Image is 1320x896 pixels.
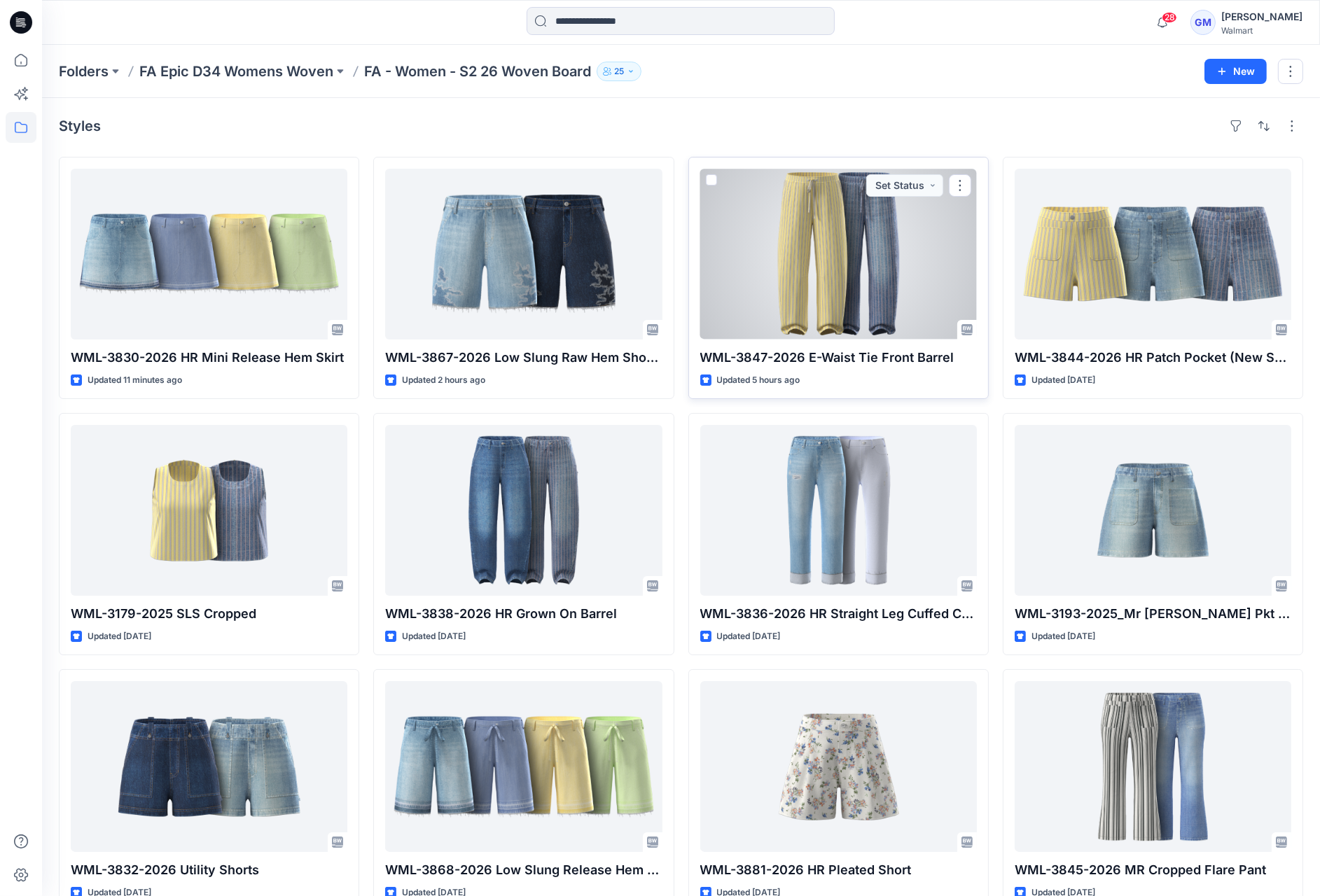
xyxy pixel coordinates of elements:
h4: Styles [59,118,101,134]
p: Updated 5 hours ago [717,373,800,388]
a: WML-3832-2026 Utility Shorts [71,681,347,852]
a: WML-3847-2026 E-Waist Tie Front Barrel [700,169,977,339]
p: FA - Women - S2 26 Woven Board [364,62,591,81]
a: WML-3838-2026 HR Grown On Barrel [385,425,662,596]
p: WML-3845-2026 MR Cropped Flare Pant [1015,860,1291,880]
p: WML-3838-2026 HR Grown On Barrel [385,604,662,624]
p: WML-3844-2026 HR Patch Pocket (New Sailor Short) [1015,348,1291,367]
button: New [1204,59,1267,84]
span: 28 [1162,12,1177,23]
a: WML-3193-2025_Mr Patch Pkt Denim Short [1015,425,1291,596]
a: WML-3868-2026 Low Slung Release Hem Bermuda Short [385,681,662,852]
p: WML-3881-2026 HR Pleated Short [700,860,977,880]
a: FA Epic D34 Womens Woven [139,62,333,81]
p: WML-3847-2026 E-Waist Tie Front Barrel [700,348,977,367]
a: WML-3179-2025 SLS Cropped [71,425,347,596]
p: WML-3830-2026 HR Mini Release Hem Skirt [71,348,347,367]
p: WML-3179-2025 SLS Cropped [71,604,347,624]
p: Updated 11 minutes ago [88,373,182,388]
button: 25 [597,62,641,81]
p: Updated 2 hours ago [402,373,485,388]
a: WML-3867-2026 Low Slung Raw Hem Short - Inseam 7" [385,169,662,339]
a: WML-3830-2026 HR Mini Release Hem Skirt [71,169,347,339]
p: WML-3868-2026 Low Slung Release Hem Bermuda Short [385,860,662,880]
div: Walmart [1221,25,1302,36]
p: Updated [DATE] [88,629,151,644]
p: WML-3193-2025_Mr [PERSON_NAME] Pkt Denim Short [1015,604,1291,624]
div: [PERSON_NAME] [1221,8,1302,25]
p: Updated [DATE] [402,629,466,644]
p: WML-3836-2026 HR Straight Leg Cuffed Crop [PERSON_NAME] [700,604,977,624]
p: Updated [DATE] [1031,629,1095,644]
a: WML-3845-2026 MR Cropped Flare Pant [1015,681,1291,852]
p: Updated [DATE] [1031,373,1095,388]
div: GM [1190,10,1216,35]
a: Folders [59,62,109,81]
a: WML-3844-2026 HR Patch Pocket (New Sailor Short) [1015,169,1291,339]
p: WML-3832-2026 Utility Shorts [71,860,347,880]
a: WML-3881-2026 HR Pleated Short [700,681,977,852]
p: 25 [614,64,624,79]
p: WML-3867-2026 Low Slung Raw Hem Short - Inseam 7" [385,348,662,367]
a: WML-3836-2026 HR Straight Leg Cuffed Crop Jean [700,425,977,596]
p: Updated [DATE] [717,629,781,644]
